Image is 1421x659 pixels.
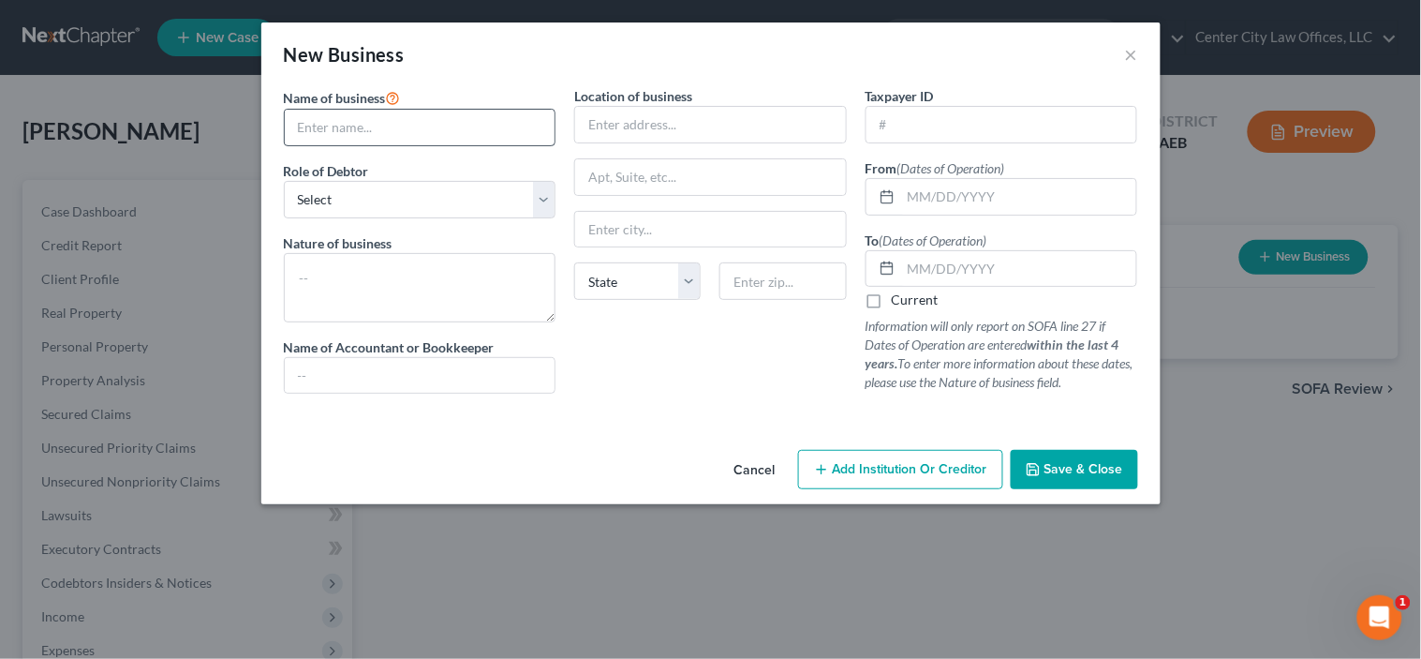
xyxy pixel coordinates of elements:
[284,43,324,66] span: New
[284,337,495,357] label: Name of Accountant or Bookkeeper
[1044,461,1123,477] span: Save & Close
[575,159,846,195] input: Apt, Suite, etc...
[1011,450,1138,489] button: Save & Close
[284,90,386,106] span: Name of business
[866,317,1138,392] p: Information will only report on SOFA line 27 if Dates of Operation are entered To enter more info...
[575,212,846,247] input: Enter city...
[284,233,392,253] label: Nature of business
[866,86,934,106] label: Taxpayer ID
[901,251,1137,287] input: MM/DD/YYYY
[897,160,1005,176] span: (Dates of Operation)
[285,358,555,394] input: --
[285,110,555,145] input: Enter name...
[284,163,369,179] span: Role of Debtor
[901,179,1137,215] input: MM/DD/YYYY
[880,232,987,248] span: (Dates of Operation)
[574,86,692,106] label: Location of business
[833,461,987,477] span: Add Institution Or Creditor
[328,43,404,66] span: Business
[1125,43,1138,66] button: ×
[866,107,1137,142] input: #
[866,231,987,250] label: To
[719,262,846,300] input: Enter zip...
[719,452,791,489] button: Cancel
[1357,595,1402,640] iframe: Intercom live chat
[798,450,1003,489] button: Add Institution Or Creditor
[866,158,1005,178] label: From
[892,291,939,309] label: Current
[1396,595,1411,610] span: 1
[575,107,846,142] input: Enter address...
